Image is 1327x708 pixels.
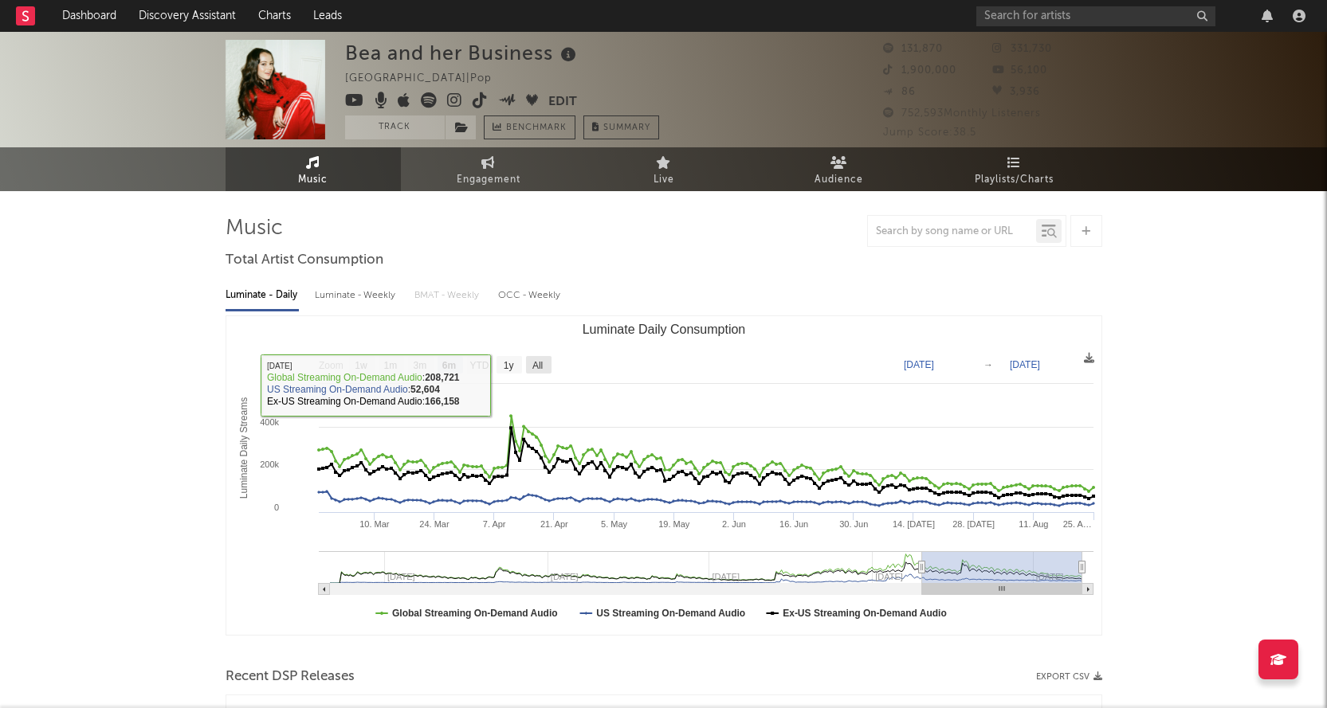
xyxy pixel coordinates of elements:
[238,397,249,499] text: Luminate Daily Streams
[868,225,1036,238] input: Search by song name or URL
[401,147,576,191] a: Engagement
[596,608,745,619] text: US Streaming On-Demand Audio
[359,519,390,529] text: 10. Mar
[927,147,1102,191] a: Playlists/Charts
[779,519,808,529] text: 16. Jun
[315,282,398,309] div: Luminate - Weekly
[815,170,863,190] span: Audience
[883,65,956,76] span: 1,900,000
[582,323,745,336] text: Luminate Daily Consumption
[345,69,510,88] div: [GEOGRAPHIC_DATA] | Pop
[273,503,278,512] text: 0
[413,360,426,371] text: 3m
[721,519,745,529] text: 2. Jun
[442,360,455,371] text: 6m
[976,6,1215,26] input: Search for artists
[904,359,934,370] text: [DATE]
[469,360,489,371] text: YTD
[1010,359,1040,370] text: [DATE]
[601,519,628,529] text: 5. May
[548,92,577,112] button: Edit
[298,170,328,190] span: Music
[226,667,355,686] span: Recent DSP Releases
[226,282,299,309] div: Luminate - Daily
[892,519,934,529] text: 14. [DATE]
[658,519,690,529] text: 19. May
[392,608,558,619] text: Global Streaming On-Demand Audio
[503,360,513,371] text: 1y
[482,519,505,529] text: 7. Apr
[975,170,1054,190] span: Playlists/Charts
[583,115,659,139] button: Summary
[576,147,752,191] a: Live
[992,87,1040,97] span: 3,936
[654,170,674,190] span: Live
[419,519,450,529] text: 24. Mar
[603,123,650,132] span: Summary
[883,44,943,54] span: 131,870
[484,115,575,139] a: Benchmark
[319,360,344,371] text: Zoom
[383,360,397,371] text: 1m
[355,360,367,371] text: 1w
[983,359,993,370] text: →
[345,115,445,139] button: Track
[952,519,995,529] text: 28. [DATE]
[226,316,1101,635] svg: Luminate Daily Consumption
[226,147,401,191] a: Music
[506,119,567,138] span: Benchmark
[540,519,567,529] text: 21. Apr
[883,87,916,97] span: 86
[839,519,868,529] text: 30. Jun
[226,251,383,270] span: Total Artist Consumption
[498,282,562,309] div: OCC - Weekly
[752,147,927,191] a: Audience
[883,108,1041,119] span: 752,593 Monthly Listeners
[883,127,976,138] span: Jump Score: 38.5
[260,417,279,427] text: 400k
[457,170,520,190] span: Engagement
[345,40,580,66] div: Bea and her Business
[1036,672,1102,682] button: Export CSV
[992,65,1047,76] span: 56,100
[1062,519,1091,529] text: 25. A…
[783,608,947,619] text: Ex-US Streaming On-Demand Audio
[532,360,542,371] text: All
[992,44,1052,54] span: 331,730
[1019,519,1048,529] text: 11. Aug
[260,460,279,469] text: 200k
